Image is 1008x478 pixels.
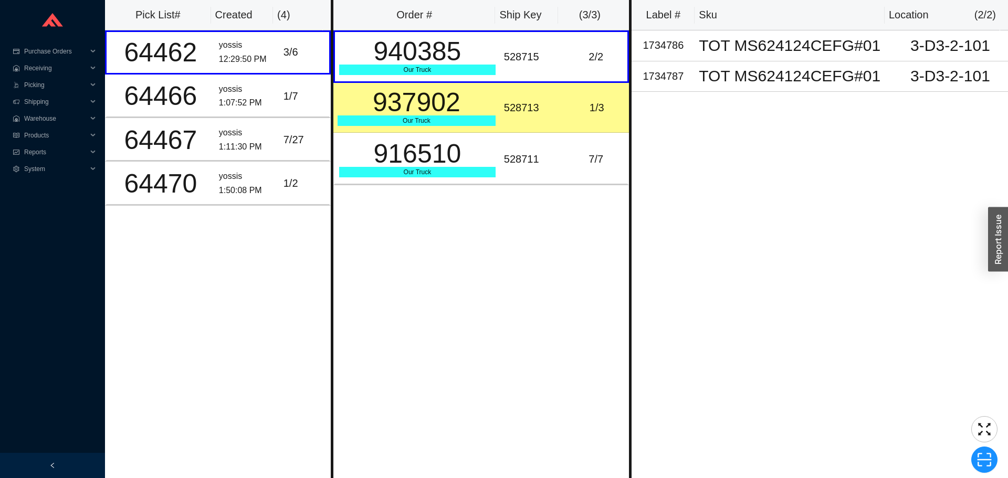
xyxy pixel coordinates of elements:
div: Location [889,6,929,24]
div: ( 4 ) [277,6,319,24]
div: 916510 [339,141,496,167]
div: yossis [219,38,275,52]
div: 528715 [504,48,560,66]
div: 528711 [504,151,560,168]
span: fund [13,149,20,155]
div: yossis [219,82,275,97]
button: fullscreen [971,416,997,442]
div: 1:11:30 PM [219,140,275,154]
div: 3-D3-2-101 [897,38,1004,54]
span: Reports [24,144,87,161]
div: 937902 [338,89,496,115]
div: 64462 [111,39,211,66]
span: Picking [24,77,87,93]
span: credit-card [13,48,20,55]
div: yossis [219,126,275,140]
div: TOT MS624124CEFG#01 [699,68,888,84]
div: 64467 [111,127,211,153]
div: 3 / 6 [283,44,325,61]
div: 1 / 3 [569,99,625,116]
span: read [13,132,20,139]
span: Warehouse [24,110,87,127]
span: Purchase Orders [24,43,87,60]
div: 1 / 2 [283,175,325,192]
div: 940385 [339,38,496,65]
span: Shipping [24,93,87,110]
div: 1734786 [636,37,690,54]
span: scan [972,452,997,468]
div: Our Truck [339,65,496,75]
span: left [49,462,56,469]
span: setting [13,166,20,172]
div: 1734787 [636,68,690,85]
div: 1 / 7 [283,88,325,105]
span: System [24,161,87,177]
div: TOT MS624124CEFG#01 [699,38,888,54]
div: 2 / 2 [569,48,623,66]
div: 7 / 27 [283,131,325,148]
div: Our Truck [339,167,496,177]
div: 64466 [111,83,211,109]
div: ( 3 / 3 ) [562,6,617,24]
span: Receiving [24,60,87,77]
div: 12:29:50 PM [219,52,275,67]
div: ( 2 / 2 ) [974,6,996,24]
div: yossis [219,169,275,184]
div: 528713 [504,99,560,116]
div: 64470 [111,171,211,197]
div: 7 / 7 [569,151,623,168]
span: fullscreen [972,421,997,437]
button: scan [971,447,997,473]
div: 1:07:52 PM [219,96,275,110]
div: 1:50:08 PM [219,184,275,198]
span: Products [24,127,87,144]
div: Our Truck [338,115,496,126]
div: 3-D3-2-101 [897,68,1004,84]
